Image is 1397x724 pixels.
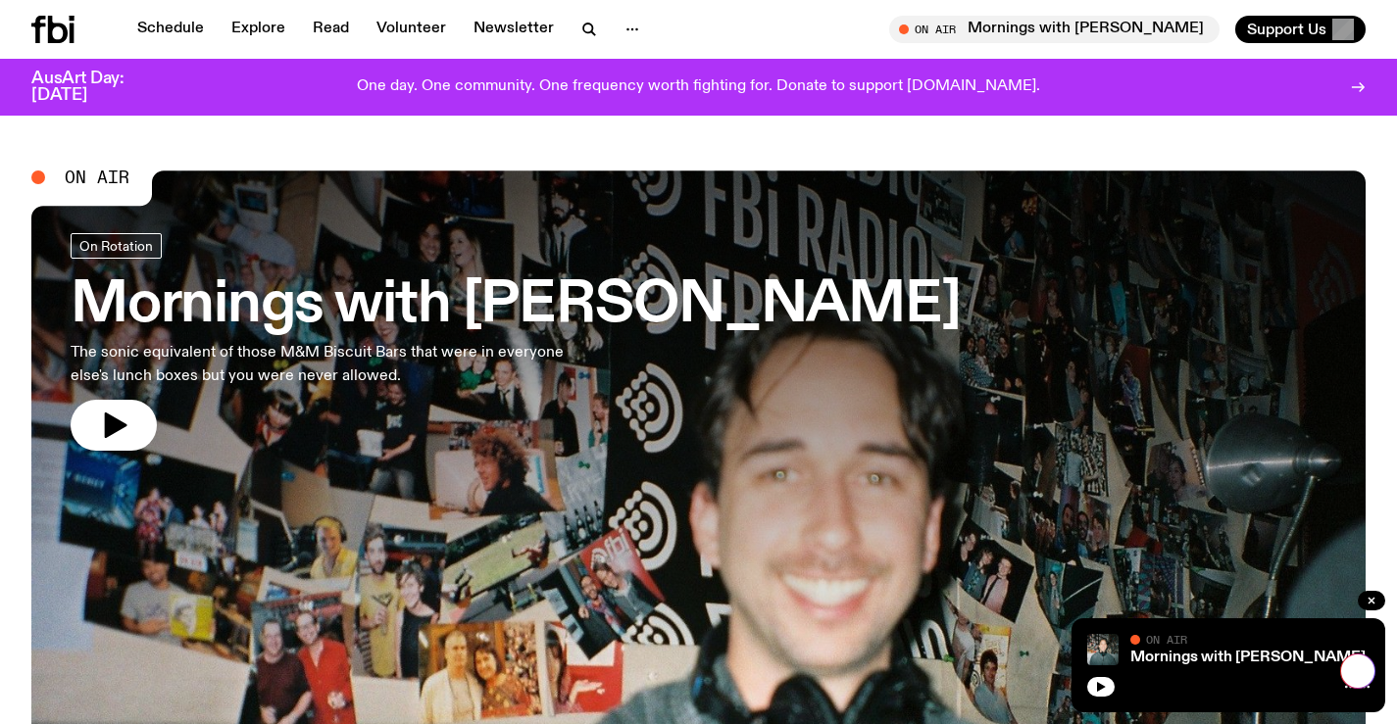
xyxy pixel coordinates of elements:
[65,169,129,186] span: On Air
[1247,21,1326,38] span: Support Us
[1087,634,1119,665] img: Radio presenter Ben Hansen sits in front of a wall of photos and an fbi radio sign. Film photo. B...
[462,16,566,43] a: Newsletter
[71,233,961,451] a: Mornings with [PERSON_NAME]The sonic equivalent of those M&M Biscuit Bars that were in everyone e...
[1235,16,1366,43] button: Support Us
[79,238,153,253] span: On Rotation
[220,16,297,43] a: Explore
[1130,650,1366,665] a: Mornings with [PERSON_NAME]
[365,16,458,43] a: Volunteer
[357,78,1040,96] p: One day. One community. One frequency worth fighting for. Donate to support [DOMAIN_NAME].
[301,16,361,43] a: Read
[889,16,1220,43] button: On AirMornings with [PERSON_NAME]
[71,233,162,259] a: On Rotation
[71,341,573,388] p: The sonic equivalent of those M&M Biscuit Bars that were in everyone else's lunch boxes but you w...
[1146,633,1187,646] span: On Air
[31,71,157,104] h3: AusArt Day: [DATE]
[125,16,216,43] a: Schedule
[71,278,961,333] h3: Mornings with [PERSON_NAME]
